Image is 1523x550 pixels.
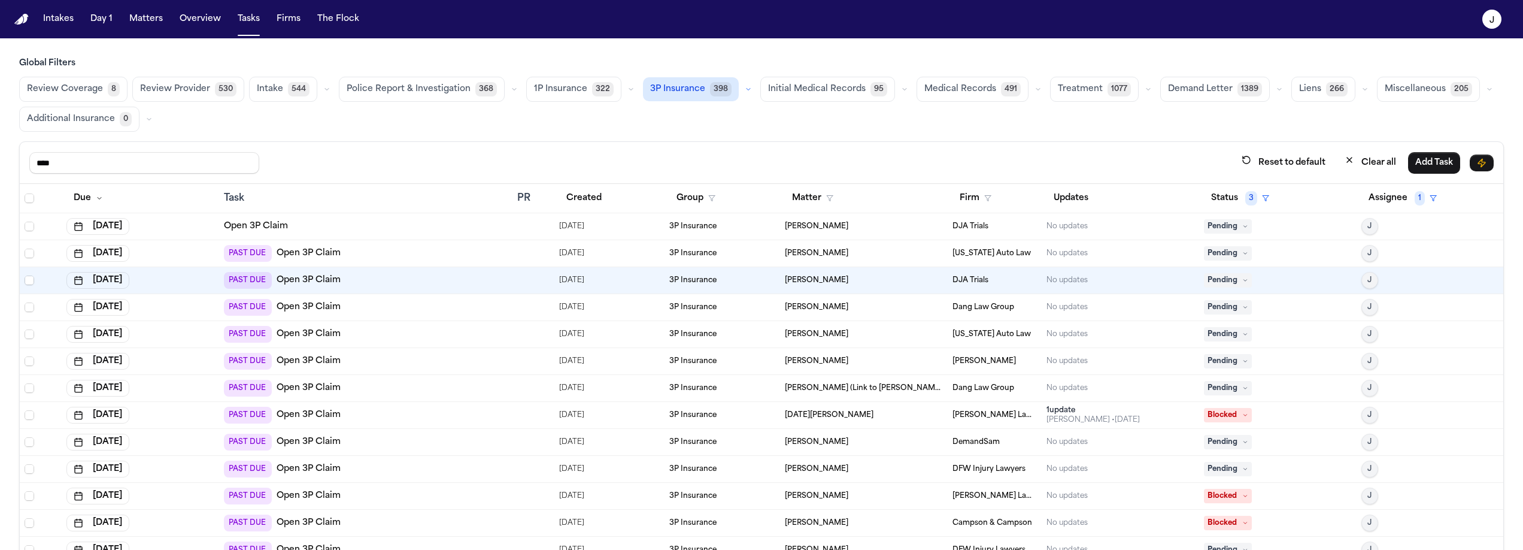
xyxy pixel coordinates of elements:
[1058,83,1103,95] span: Treatment
[1367,303,1372,312] span: J
[1046,188,1096,209] button: Updates
[25,491,34,501] span: Select row
[1361,188,1444,209] button: Assignee1
[952,249,1031,258] span: Michigan Auto Law
[25,383,34,393] span: Select row
[25,464,34,474] span: Select row
[669,249,717,258] span: 3P Insurance
[277,436,341,448] a: Open 3P Claim
[1367,464,1372,474] span: J
[1367,437,1372,447] span: J
[277,274,341,286] a: Open 3P Claim
[1451,82,1472,96] span: 205
[785,410,873,420] span: Lucia Mendoza
[14,14,29,25] a: Home
[1204,435,1252,449] span: Pending
[125,8,168,30] button: Matters
[224,299,272,316] span: PAST DUE
[1108,82,1131,96] span: 1077
[27,113,115,125] span: Additional Insurance
[277,355,341,367] a: Open 3P Claim
[1361,245,1378,262] button: J
[785,356,848,366] span: Willie Williams
[785,330,848,339] span: Veronica Gullett
[1361,434,1378,451] button: J
[559,272,584,289] span: 8/22/2025, 8:44:30 AM
[517,191,550,206] div: PR
[1204,246,1252,261] span: Pending
[669,491,717,501] span: 3P Insurance
[277,247,341,259] a: Open 3P Claim
[175,8,226,30] button: Overview
[785,303,848,312] span: Brian Molina Penaloza
[1361,353,1378,370] button: J
[120,112,132,126] span: 0
[785,437,848,447] span: Kendale Ancrum
[1204,462,1252,476] span: Pending
[1299,83,1321,95] span: Liens
[1361,299,1378,316] button: J
[66,515,129,531] button: [DATE]
[25,356,34,366] span: Select row
[224,245,272,262] span: PAST DUE
[1245,191,1257,206] span: 3
[559,245,584,262] span: 8/22/2025, 10:29:35 AM
[66,272,129,289] button: [DATE]
[1046,249,1088,258] div: No updates
[1367,518,1372,528] span: J
[224,434,272,451] span: PAST DUE
[1204,489,1252,503] span: Blocked
[233,8,265,30] button: Tasks
[1050,77,1139,102] button: Treatment1077
[1361,218,1378,235] button: J
[1204,219,1252,234] span: Pending
[1361,380,1378,397] button: J
[313,8,364,30] button: The Flock
[1470,155,1494,171] button: Immediate Task
[1160,77,1270,102] button: Demand Letter1389
[1001,82,1021,96] span: 491
[559,353,584,370] span: 8/21/2025, 9:44:41 AM
[1361,515,1378,531] button: J
[1367,249,1372,258] span: J
[25,249,34,258] span: Select row
[952,303,1014,312] span: Dang Law Group
[1046,464,1088,474] div: No updates
[475,82,497,96] span: 368
[785,491,848,501] span: Daisy Delgado
[277,328,341,340] a: Open 3P Claim
[669,383,717,393] span: 3P Insurance
[224,272,272,289] span: PAST DUE
[25,303,34,312] span: Select row
[559,407,584,424] span: 8/13/2025, 11:53:11 AM
[86,8,117,30] a: Day 1
[288,82,310,96] span: 544
[669,188,723,209] button: Group
[1204,188,1276,209] button: Status3
[785,383,943,393] span: Jesus Osvaldo Tovar (Link to Bridget Aleman)
[277,301,341,313] a: Open 3P Claim
[1046,437,1088,447] div: No updates
[25,410,34,420] span: Select row
[1337,152,1403,174] button: Clear all
[1361,407,1378,424] button: J
[66,353,129,370] button: [DATE]
[66,299,129,316] button: [DATE]
[559,488,584,504] span: 8/11/2025, 7:53:05 AM
[1204,408,1252,422] span: Blocked
[760,77,895,102] button: Initial Medical Records95
[19,77,128,102] button: Review Coverage8
[559,380,584,397] span: 8/22/2025, 8:44:01 AM
[1385,83,1446,95] span: Miscellaneous
[277,517,341,529] a: Open 3P Claim
[952,356,1016,366] span: Yanni Law
[785,222,848,231] span: Alexander Ponce
[339,77,505,102] button: Police Report & Investigation368
[1046,222,1088,231] div: No updates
